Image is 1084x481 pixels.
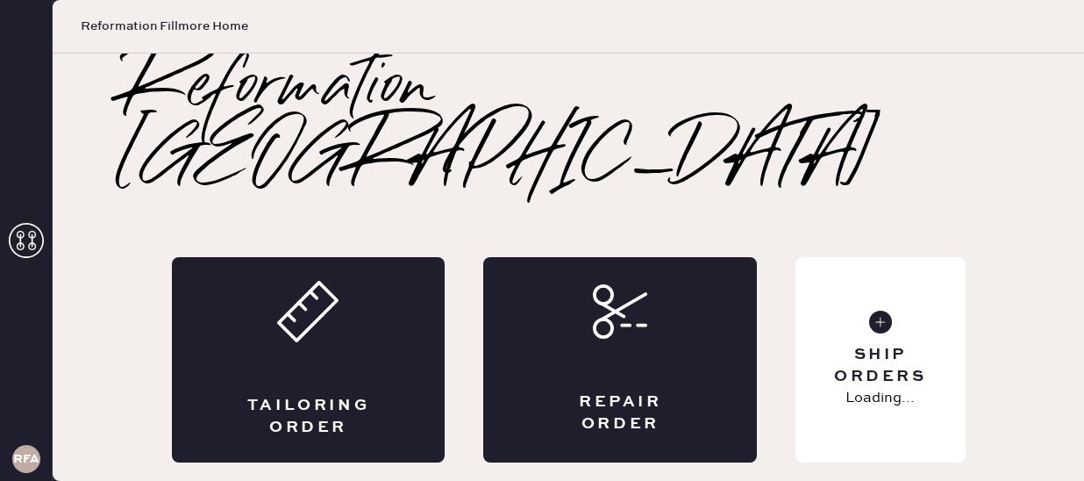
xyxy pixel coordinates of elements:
[123,54,1014,194] h2: Reformation [GEOGRAPHIC_DATA]
[553,391,687,435] div: Repair Order
[809,344,951,388] div: Ship Orders
[242,395,375,439] div: Tailoring Order
[81,18,248,35] span: Reformation Fillmore Home
[845,388,915,409] p: Loading...
[13,453,39,465] h3: RFA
